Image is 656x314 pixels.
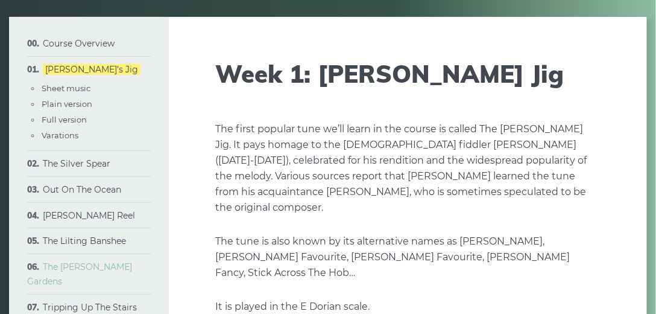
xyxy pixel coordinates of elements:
[43,235,126,246] a: The Lilting Banshee
[215,121,600,216] p: The first popular tune we’ll learn in the course is called The [PERSON_NAME] Jig. It pays homage ...
[42,130,78,140] a: Varations
[215,59,600,88] h1: Week 1: [PERSON_NAME] Jig
[43,210,135,221] a: [PERSON_NAME] Reel
[42,99,92,109] a: Plain version
[42,115,87,124] a: Full version
[43,302,137,313] a: Tripping Up The Stairs
[43,38,115,49] a: Course Overview
[43,158,110,169] a: The Silver Spear
[42,83,90,93] a: Sheet music
[43,184,121,195] a: Out On The Ocean
[27,261,132,287] a: The [PERSON_NAME] Gardens
[43,64,140,75] a: [PERSON_NAME]’s Jig
[215,234,600,281] p: The tune is also known by its alternative names as [PERSON_NAME], [PERSON_NAME] Favourite, [PERSO...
